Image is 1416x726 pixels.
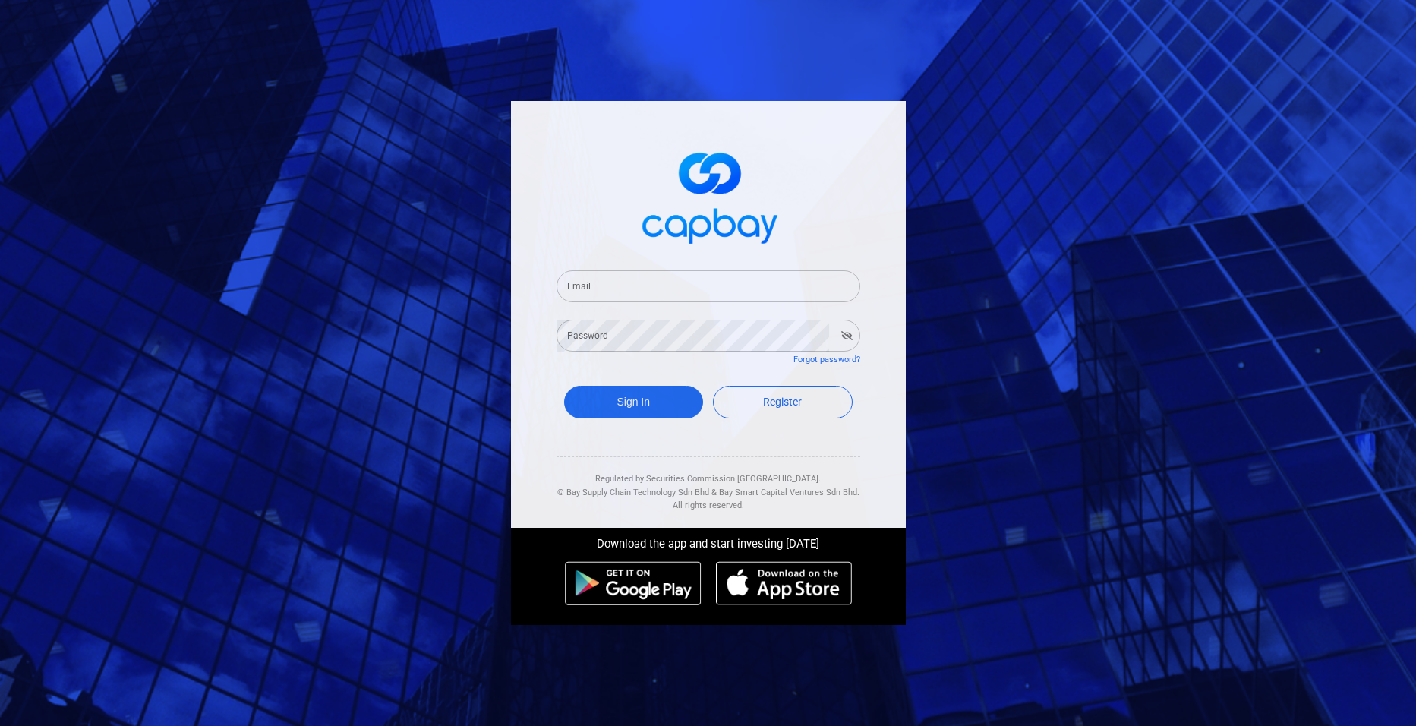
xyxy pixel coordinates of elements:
span: Register [763,396,802,408]
div: Download the app and start investing [DATE] [500,528,917,554]
a: Forgot password? [793,355,860,365]
span: © Bay Supply Chain Technology Sdn Bhd [557,488,709,497]
span: Bay Smart Capital Ventures Sdn Bhd. [719,488,859,497]
div: Regulated by Securities Commission [GEOGRAPHIC_DATA]. & All rights reserved. [557,457,860,513]
img: android [565,561,702,605]
button: Sign In [564,386,704,418]
img: logo [632,139,784,252]
img: ios [716,561,851,605]
a: Register [713,386,853,418]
